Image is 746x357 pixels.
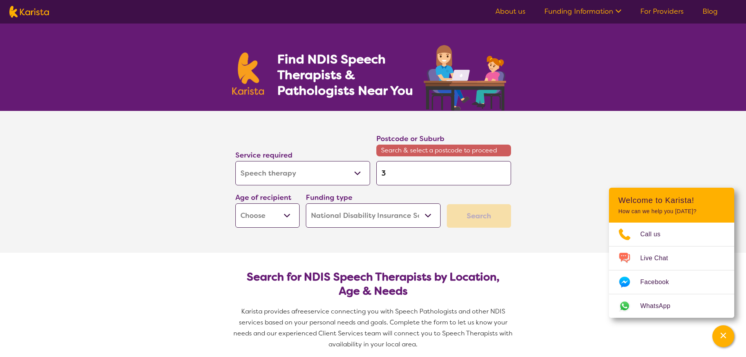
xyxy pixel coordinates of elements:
span: service connecting you with Speech Pathologists and other NDIS services based on your personal ne... [233,307,514,348]
ul: Choose channel [609,223,734,318]
p: How can we help you [DATE]? [618,208,725,215]
a: About us [495,7,526,16]
button: Channel Menu [712,325,734,347]
h2: Search for NDIS Speech Therapists by Location, Age & Needs [242,270,505,298]
h1: Find NDIS Speech Therapists & Pathologists Near You [277,51,422,98]
span: Call us [640,228,670,240]
img: Karista logo [232,53,264,95]
span: Live Chat [640,252,677,264]
a: Blog [703,7,718,16]
img: speech-therapy [417,42,514,111]
label: Age of recipient [235,193,291,202]
span: WhatsApp [640,300,680,312]
img: Karista logo [9,6,49,18]
span: free [295,307,308,315]
span: Search & select a postcode to proceed [376,145,511,156]
h2: Welcome to Karista! [618,196,725,205]
span: Karista provides a [241,307,295,315]
label: Postcode or Suburb [376,134,444,143]
a: Web link opens in a new tab. [609,294,734,318]
span: Facebook [640,276,678,288]
div: Channel Menu [609,188,734,318]
a: For Providers [640,7,684,16]
label: Funding type [306,193,352,202]
input: Type [376,161,511,185]
a: Funding Information [544,7,621,16]
label: Service required [235,150,293,160]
